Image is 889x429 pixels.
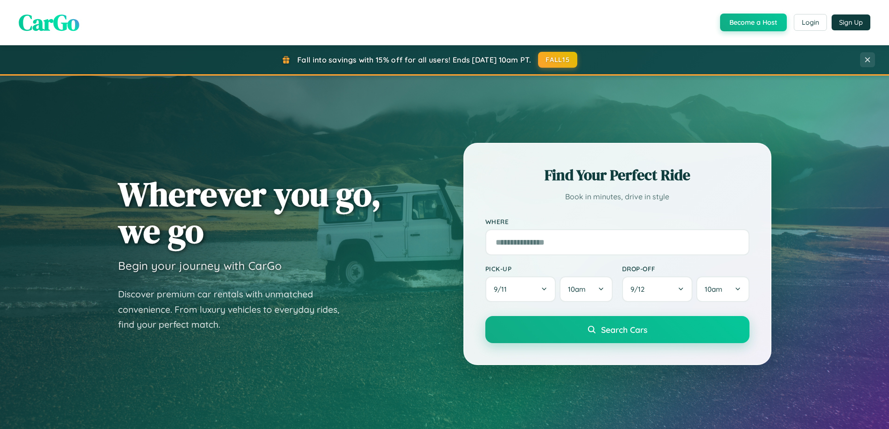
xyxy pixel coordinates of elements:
[696,276,749,302] button: 10am
[118,287,351,332] p: Discover premium car rentals with unmatched convenience. From luxury vehicles to everyday rides, ...
[485,190,749,204] p: Book in minutes, drive in style
[297,55,531,64] span: Fall into savings with 15% off for all users! Ends [DATE] 10am PT.
[560,276,612,302] button: 10am
[485,265,613,273] label: Pick-up
[19,7,79,38] span: CarGo
[622,276,693,302] button: 9/12
[485,316,749,343] button: Search Cars
[832,14,870,30] button: Sign Up
[485,276,556,302] button: 9/11
[494,285,511,294] span: 9 / 11
[794,14,827,31] button: Login
[568,285,586,294] span: 10am
[630,285,649,294] span: 9 / 12
[118,176,381,249] h1: Wherever you go, we go
[118,259,282,273] h3: Begin your journey with CarGo
[485,218,749,225] label: Where
[485,165,749,185] h2: Find Your Perfect Ride
[538,52,577,68] button: FALL15
[601,324,647,335] span: Search Cars
[720,14,787,31] button: Become a Host
[622,265,749,273] label: Drop-off
[705,285,722,294] span: 10am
